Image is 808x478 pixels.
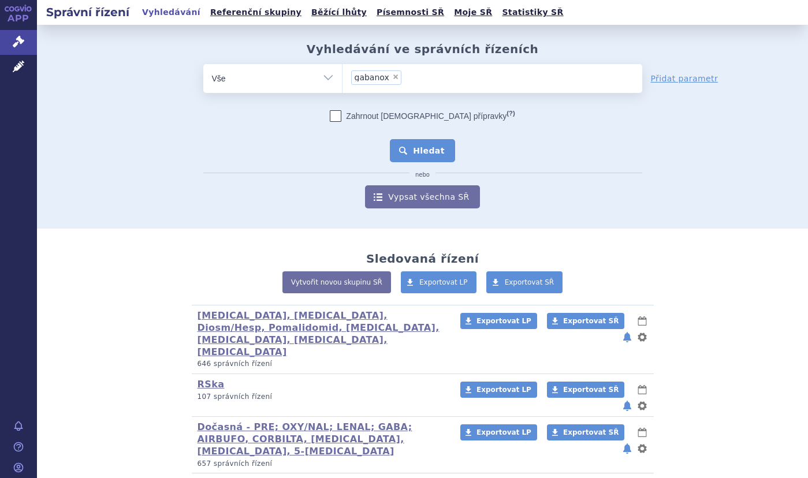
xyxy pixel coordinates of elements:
button: lhůty [636,383,648,397]
a: Referenční skupiny [207,5,305,20]
a: Exportovat SŘ [547,313,624,329]
h2: Vyhledávání ve správních řízeních [307,42,539,56]
span: gabanox [355,73,389,81]
a: Exportovat SŘ [547,424,624,440]
span: Exportovat SŘ [563,317,619,325]
a: Dočasná - PRE; OXY/NAL; LENAL; GABA; AIRBUFO, CORBILTA, [MEDICAL_DATA], [MEDICAL_DATA], 5-[MEDICA... [198,421,412,457]
button: nastavení [636,399,648,413]
span: Exportovat SŘ [563,428,619,436]
a: RSka [198,379,225,390]
a: Exportovat SŘ [486,271,563,293]
a: Běžící lhůty [308,5,370,20]
button: nastavení [636,330,648,344]
a: Vypsat všechna SŘ [365,185,479,208]
p: 646 správních řízení [198,359,445,369]
a: Statistiky SŘ [498,5,567,20]
span: Exportovat LP [476,386,531,394]
a: Exportovat LP [401,271,476,293]
a: Exportovat LP [460,382,537,398]
a: Písemnosti SŘ [373,5,448,20]
button: notifikace [621,399,633,413]
h2: Správní řízení [37,4,139,20]
h2: Sledovaná řízení [366,252,479,266]
a: Přidat parametr [651,73,718,84]
button: notifikace [621,330,633,344]
i: nebo [409,171,435,178]
button: nastavení [636,442,648,455]
a: Exportovat LP [460,313,537,329]
a: [MEDICAL_DATA], [MEDICAL_DATA], Diosm/Hesp, Pomalidomid, [MEDICAL_DATA], [MEDICAL_DATA], [MEDICAL... [198,310,440,357]
button: notifikace [621,442,633,455]
p: 657 správních řízení [198,459,445,469]
span: Exportovat SŘ [505,278,554,286]
a: Vytvořit novou skupinu SŘ [282,271,391,293]
a: Exportovat SŘ [547,382,624,398]
p: 107 správních řízení [198,392,445,402]
a: Vyhledávání [139,5,204,20]
span: × [392,73,399,80]
span: Exportovat LP [419,278,468,286]
a: Moje SŘ [450,5,496,20]
span: Exportovat SŘ [563,386,619,394]
input: gabanox [405,70,453,84]
button: Hledat [390,139,455,162]
a: Exportovat LP [460,424,537,440]
button: lhůty [636,314,648,328]
span: Exportovat LP [476,317,531,325]
abbr: (?) [507,110,515,117]
span: Exportovat LP [476,428,531,436]
button: lhůty [636,425,648,439]
label: Zahrnout [DEMOGRAPHIC_DATA] přípravky [330,110,515,122]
